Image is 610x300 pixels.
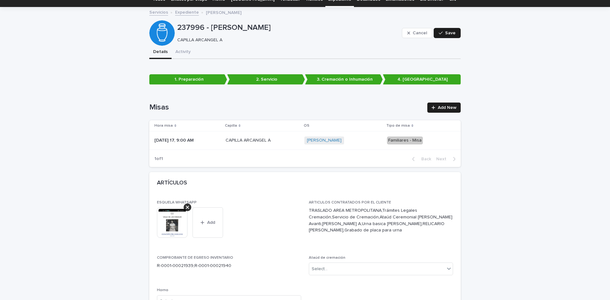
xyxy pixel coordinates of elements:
p: Hora misa [154,122,173,129]
a: Add New [427,103,461,113]
button: Back [407,156,434,162]
p: 2. Servicio [227,74,305,85]
button: Save [434,28,461,38]
span: Horno [157,288,168,292]
p: 3. Cremación o Inhumación [305,74,383,85]
p: TRASLADO AREA METROPOLITANA,Trámites Legales Cremación,Servicio de Cremación,Ataúd Ceremonial [PE... [309,207,453,234]
p: OS [304,122,309,129]
p: 4. [GEOGRAPHIC_DATA] [383,74,461,85]
button: Cancel [402,28,432,38]
span: Save [445,31,456,35]
span: Ataúd de cremación [309,256,345,260]
span: Next [436,157,450,161]
p: R-0001-00021939,R-0001-00021940 [157,263,301,269]
p: 1. Preparación [149,74,227,85]
button: Activity [172,46,194,59]
button: Next [434,156,461,162]
p: 1 of 1 [149,151,168,167]
div: Select... [312,266,328,272]
button: Add [193,207,223,238]
p: CAPILLA ARCANGEL A [226,137,272,143]
p: Tipo de misa [386,122,410,129]
span: Add [207,220,215,225]
h2: ARTÍCULOS [157,180,187,187]
div: Familiares - Misa [387,137,423,144]
p: 237996 - [PERSON_NAME] [177,23,399,32]
span: Back [417,157,431,161]
tr: [DATE] 17, 9:00 AM[DATE] 17, 9:00 AM CAPILLA ARCANGEL ACAPILLA ARCANGEL A [PERSON_NAME] Familiare... [149,131,461,150]
span: COMPROBANTE DE EGRESO INVENTARIO [157,256,233,260]
span: Add New [438,105,457,110]
a: [PERSON_NAME] [307,138,342,143]
a: Servicios [149,8,168,16]
span: ESQUELA WHATSAPP [157,201,197,204]
span: Cancel [413,31,427,35]
button: Details [149,46,172,59]
p: CAPILLA ARCANGEL A [177,37,397,43]
h1: Misas [149,103,424,112]
span: ARTICULOS CONTRATADOS POR EL CLIENTE [309,201,391,204]
p: Capilla [225,122,237,129]
p: [DATE] 17, 9:00 AM [154,137,195,143]
p: [PERSON_NAME] [206,9,241,16]
a: Expediente [175,8,199,16]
